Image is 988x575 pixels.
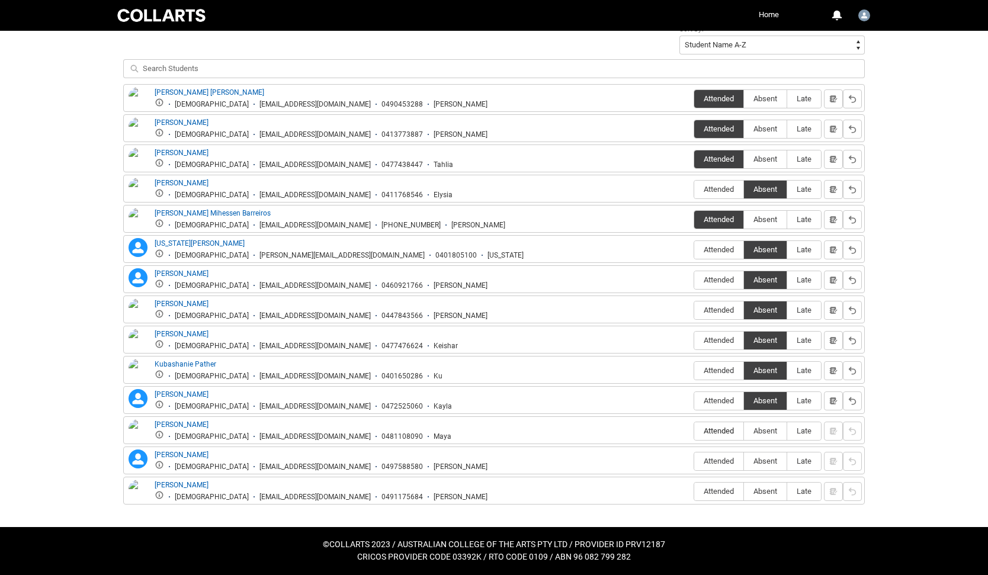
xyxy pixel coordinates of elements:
lightning-icon: Hannah Nelson [129,268,147,287]
div: [PERSON_NAME] [451,221,505,230]
div: [PERSON_NAME][EMAIL_ADDRESS][DOMAIN_NAME] [259,251,425,260]
span: Late [787,94,821,103]
a: [US_STATE][PERSON_NAME] [155,239,245,248]
img: Kubashanie Pather [129,359,147,385]
button: Reset [843,271,862,290]
img: Fernanda Dias Mihessen Barreiros [129,208,147,250]
div: [PERSON_NAME] [434,281,487,290]
span: Absent [744,245,787,254]
span: Absent [744,487,787,496]
button: Notes [824,120,843,139]
span: Late [787,366,821,375]
div: Tahlia [434,160,453,169]
div: [DEMOGRAPHIC_DATA] [175,432,249,441]
span: Attended [694,306,743,314]
div: [EMAIL_ADDRESS][DOMAIN_NAME] [259,311,371,320]
div: Kayla [434,402,452,411]
span: Attended [694,94,743,103]
img: Dek Hadson [129,147,147,174]
button: Reset [843,301,862,320]
div: 0477476624 [381,342,423,351]
div: 0472525060 [381,402,423,411]
div: Keishar [434,342,458,351]
span: Sort by: [679,25,704,33]
span: Absent [744,396,787,405]
span: Attended [694,487,743,496]
a: [PERSON_NAME] [PERSON_NAME] [155,88,264,97]
a: [PERSON_NAME] [155,451,208,459]
button: Notes [824,89,843,108]
img: Olivia Kovanidis [129,480,147,506]
button: Notes [824,301,843,320]
span: Attended [694,215,743,224]
button: Reset [843,89,862,108]
span: Attended [694,185,743,194]
a: [PERSON_NAME] [155,390,208,399]
div: [EMAIL_ADDRESS][DOMAIN_NAME] [259,130,371,139]
span: Late [787,457,821,465]
img: Faculty.sfreeman [858,9,870,21]
span: Absent [744,275,787,284]
button: Reset [843,391,862,410]
span: Absent [744,155,787,163]
div: [PERSON_NAME] [434,493,487,502]
a: [PERSON_NAME] [155,118,208,127]
div: [EMAIL_ADDRESS][DOMAIN_NAME] [259,100,371,109]
div: [PHONE_NUMBER] [381,221,441,230]
div: [EMAIL_ADDRESS][DOMAIN_NAME] [259,432,371,441]
span: Late [787,155,821,163]
span: Absent [744,124,787,133]
div: 0401805100 [435,251,477,260]
div: [DEMOGRAPHIC_DATA] [175,100,249,109]
img: Keishar Macfarlane [129,329,147,355]
div: [EMAIL_ADDRESS][DOMAIN_NAME] [259,493,371,502]
span: Attended [694,336,743,345]
div: [DEMOGRAPHIC_DATA] [175,342,249,351]
img: Elysia Blight [129,178,147,204]
button: Reset [843,240,862,259]
span: Late [787,306,821,314]
div: [EMAIL_ADDRESS][DOMAIN_NAME] [259,160,371,169]
button: Reset [843,331,862,350]
button: Notes [824,150,843,169]
div: [PERSON_NAME] [434,462,487,471]
span: Absent [744,185,787,194]
span: Late [787,336,821,345]
lightning-icon: Natalie Holian-Milner [129,449,147,468]
div: [DEMOGRAPHIC_DATA] [175,402,249,411]
div: [EMAIL_ADDRESS][DOMAIN_NAME] [259,191,371,200]
span: Late [787,426,821,435]
button: Notes [824,240,843,259]
div: 0481108090 [381,432,423,441]
div: [EMAIL_ADDRESS][DOMAIN_NAME] [259,462,371,471]
span: Late [787,487,821,496]
div: 0447843566 [381,311,423,320]
div: 0497588580 [381,462,423,471]
div: [DEMOGRAPHIC_DATA] [175,462,249,471]
a: [PERSON_NAME] [155,149,208,157]
div: [DEMOGRAPHIC_DATA] [175,251,249,260]
div: 0413773887 [381,130,423,139]
button: Notes [824,210,843,229]
button: Notes [824,331,843,350]
a: [PERSON_NAME] [155,269,208,278]
div: 0401650286 [381,372,423,381]
span: Attended [694,155,743,163]
button: Reset [843,361,862,380]
button: Notes [824,391,843,410]
div: [DEMOGRAPHIC_DATA] [175,221,249,230]
span: Absent [744,457,787,465]
div: [DEMOGRAPHIC_DATA] [175,191,249,200]
div: [EMAIL_ADDRESS][DOMAIN_NAME] [259,281,371,290]
div: Maya [434,432,451,441]
span: Attended [694,275,743,284]
div: [DEMOGRAPHIC_DATA] [175,493,249,502]
div: [DEMOGRAPHIC_DATA] [175,130,249,139]
div: 0491175684 [381,493,423,502]
img: Celeste Monique Galimberti Espinoza [129,87,147,130]
span: Late [787,396,821,405]
span: Absent [744,94,787,103]
span: Absent [744,306,787,314]
lightning-icon: Georgia Owen [129,238,147,257]
button: Notes [824,180,843,199]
